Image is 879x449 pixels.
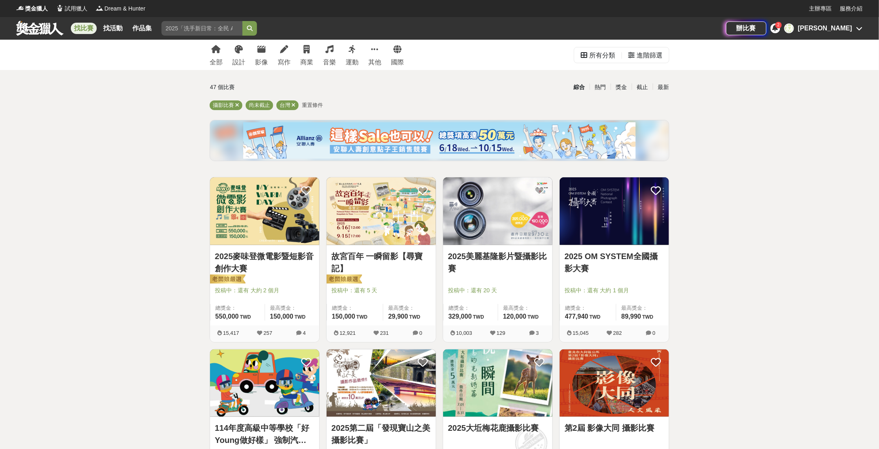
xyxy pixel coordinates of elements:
span: TWD [528,314,539,320]
a: 故宮百年 一瞬留影【尋寶記】 [331,250,431,275]
span: 獎金獵人 [25,4,48,13]
span: 投稿中：還有 大約 1 個月 [565,286,664,295]
span: TWD [590,314,601,320]
div: 音樂 [323,57,336,67]
span: 0 [419,330,422,336]
span: 329,000 [448,313,472,320]
span: 477,940 [565,313,588,320]
div: 林 [784,23,794,33]
img: Cover Image [327,177,436,245]
span: 攝影比賽 [213,102,234,108]
img: Logo [56,4,64,12]
a: 2025第二屆「發現寶山之美攝影比賽」 [331,422,431,446]
span: TWD [473,314,484,320]
div: 所有分類 [589,47,615,64]
img: Logo [96,4,104,12]
div: 商業 [300,57,313,67]
span: 最高獎金： [270,304,314,312]
a: 主辦專區 [809,4,832,13]
a: 2025大坵梅花鹿攝影比賽 [448,422,548,434]
a: 其他 [368,40,381,70]
span: 總獎金： [332,304,378,312]
span: 重置條件 [302,102,323,108]
span: 投稿中：還有 大約 2 個月 [215,286,314,295]
input: 2025「洗手新日常：全民 ALL IN」洗手歌全台徵選 [161,21,242,36]
a: 設計 [232,40,245,70]
span: 投稿中：還有 5 天 [331,286,431,295]
a: 114年度高級中等學校「好Young做好樣」 強制汽車責任保險宣導短片徵選活動 [215,422,314,446]
a: 作品集 [129,23,155,34]
span: 最高獎金： [621,304,664,312]
img: Cover Image [327,349,436,417]
span: 120,000 [503,313,527,320]
span: 257 [263,330,272,336]
div: 最新 [653,80,674,94]
span: 台灣 [280,102,290,108]
a: 全部 [210,40,223,70]
span: 129 [497,330,505,336]
img: Cover Image [560,177,669,245]
img: 老闆娘嚴選 [208,274,246,285]
span: 231 [380,330,389,336]
span: 總獎金： [565,304,611,312]
a: 辦比賽 [726,21,766,35]
span: 4 [303,330,306,336]
a: 影像 [255,40,268,70]
span: TWD [642,314,653,320]
span: 總獎金： [448,304,493,312]
span: 15,045 [573,330,589,336]
a: Logo獎金獵人 [16,4,48,13]
img: Logo [16,4,24,12]
span: 2 [777,23,780,27]
span: 最高獎金： [503,304,548,312]
img: Cover Image [443,177,552,245]
span: 尚未截止 [249,102,270,108]
a: 2025麥味登微電影暨短影音創作大賽 [215,250,314,275]
a: LogoDream & Hunter [96,4,145,13]
a: 服務介紹 [840,4,863,13]
div: [PERSON_NAME] [798,23,852,33]
span: TWD [240,314,251,320]
div: 設計 [232,57,245,67]
div: 綜合 [569,80,590,94]
span: 282 [613,330,622,336]
span: 最高獎金： [388,304,431,312]
span: TWD [295,314,306,320]
img: Cover Image [210,349,319,417]
a: 找活動 [100,23,126,34]
div: 熱門 [590,80,611,94]
span: 89,990 [621,313,641,320]
img: Cover Image [560,349,669,417]
div: 47 個比賽 [210,80,363,94]
span: 29,900 [388,313,408,320]
span: TWD [357,314,367,320]
span: 12,921 [340,330,356,336]
span: 550,000 [215,313,239,320]
a: 找比賽 [71,23,97,34]
a: 商業 [300,40,313,70]
a: 運動 [346,40,359,70]
img: cf4fb443-4ad2-4338-9fa3-b46b0bf5d316.png [243,122,636,159]
a: 第2屆 影像大同 攝影比賽 [565,422,664,434]
img: Cover Image [443,349,552,417]
div: 獎金 [611,80,632,94]
div: 其他 [368,57,381,67]
div: 影像 [255,57,268,67]
span: 投稿中：還有 20 天 [448,286,548,295]
span: Dream & Hunter [104,4,145,13]
a: Cover Image [210,177,319,245]
span: 試用獵人 [65,4,87,13]
a: 寫作 [278,40,291,70]
div: 運動 [346,57,359,67]
div: 截止 [632,80,653,94]
a: 音樂 [323,40,336,70]
span: 總獎金： [215,304,260,312]
div: 國際 [391,57,404,67]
